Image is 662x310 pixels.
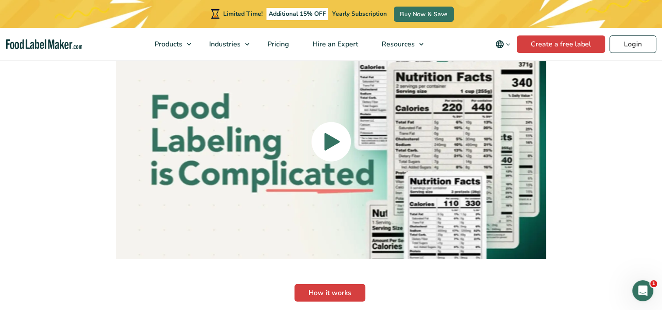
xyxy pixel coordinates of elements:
iframe: Intercom live chat [632,280,653,301]
a: Resources [370,28,428,60]
span: Limited Time! [223,10,263,18]
span: Industries [207,39,242,49]
span: Yearly Subscription [332,10,387,18]
a: Buy Now & Save [394,7,454,22]
a: Pricing [256,28,299,60]
span: Resources [379,39,416,49]
a: Products [143,28,196,60]
button: Change language [489,35,517,53]
a: Food Label Maker homepage [6,39,82,49]
span: Products [152,39,183,49]
a: How it works [294,284,365,302]
span: Hire an Expert [310,39,359,49]
a: Hire an Expert [301,28,368,60]
span: Additional 15% OFF [266,8,328,20]
a: Login [609,35,656,53]
span: Pricing [265,39,290,49]
a: Industries [198,28,254,60]
a: Create a free label [517,35,605,53]
span: 1 [650,280,657,287]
